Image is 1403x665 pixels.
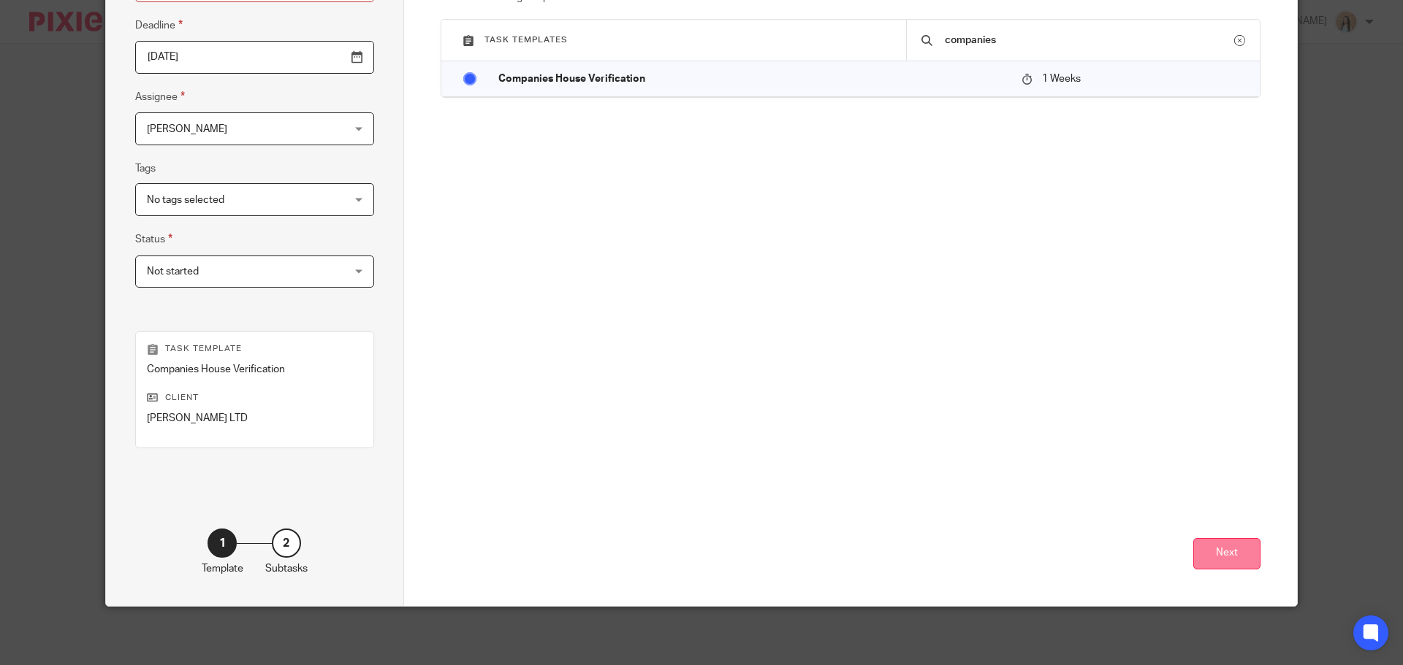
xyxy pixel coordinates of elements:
span: No tags selected [147,195,224,205]
label: Tags [135,161,156,176]
p: [PERSON_NAME] LTD [147,411,362,426]
input: Search... [943,32,1234,48]
div: 1 [208,528,237,558]
p: Subtasks [265,561,308,576]
span: 1 Weeks [1042,74,1081,84]
p: Companies House Verification [147,362,362,377]
span: [PERSON_NAME] [147,124,227,134]
label: Assignee [135,88,185,105]
button: Next [1193,538,1261,569]
label: Deadline [135,17,183,34]
p: Task template [147,343,362,355]
p: Template [202,561,243,576]
div: 2 [272,528,301,558]
span: Not started [147,266,199,277]
input: Pick a date [135,41,374,74]
span: Task templates [484,36,568,44]
label: Status [135,231,172,247]
p: Companies House Verification [498,72,1007,86]
p: Client [147,392,362,404]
